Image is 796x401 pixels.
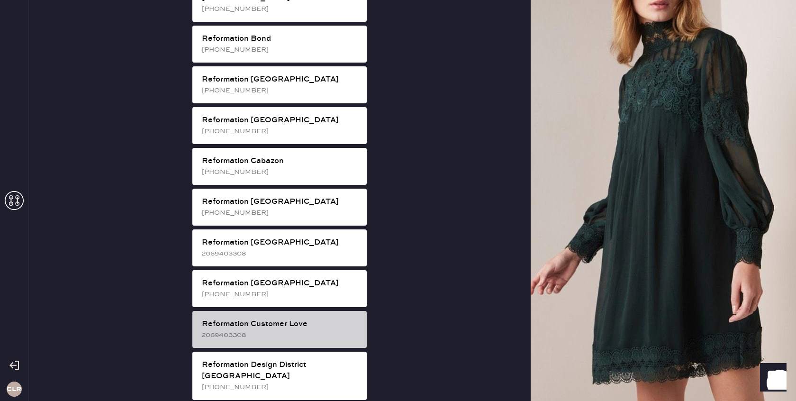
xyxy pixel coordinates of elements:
div: Reformation [GEOGRAPHIC_DATA] [202,278,359,289]
div: [PHONE_NUMBER] [202,85,359,96]
div: Reformation [GEOGRAPHIC_DATA] [202,196,359,208]
div: [PHONE_NUMBER] [202,289,359,300]
div: Reformation [GEOGRAPHIC_DATA] [202,74,359,85]
div: [PHONE_NUMBER] [202,126,359,137]
iframe: Front Chat [751,358,792,399]
div: [PHONE_NUMBER] [202,45,359,55]
div: 2069403308 [202,330,359,340]
div: Reformation [GEOGRAPHIC_DATA] [202,115,359,126]
div: Reformation Bond [202,33,359,45]
div: [PHONE_NUMBER] [202,167,359,177]
div: Reformation Design District [GEOGRAPHIC_DATA] [202,359,359,382]
div: [PHONE_NUMBER] [202,208,359,218]
div: Reformation [GEOGRAPHIC_DATA] [202,237,359,248]
div: [PHONE_NUMBER] [202,4,359,14]
div: 2069403308 [202,248,359,259]
div: [PHONE_NUMBER] [202,382,359,392]
div: Reformation Cabazon [202,155,359,167]
div: Reformation Customer Love [202,319,359,330]
h3: CLR [7,386,21,392]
